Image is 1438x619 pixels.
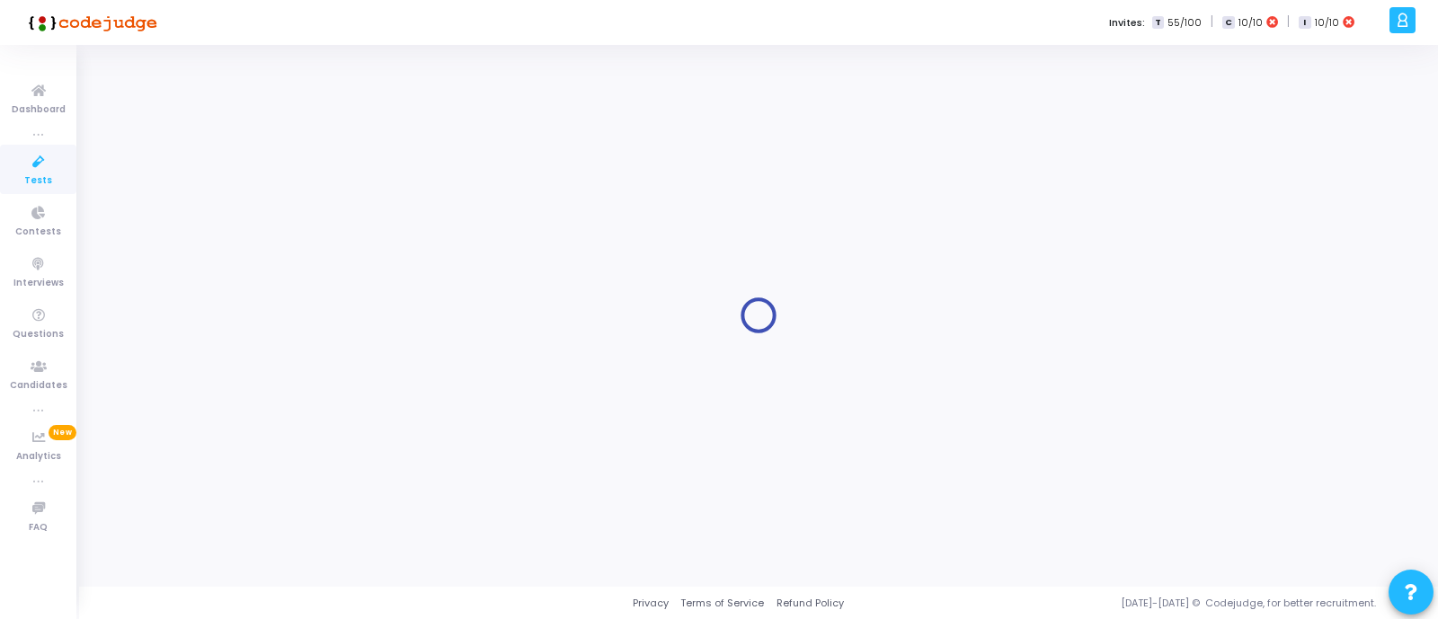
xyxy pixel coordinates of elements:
[633,596,669,611] a: Privacy
[16,449,61,464] span: Analytics
[10,378,67,394] span: Candidates
[13,327,64,342] span: Questions
[680,596,764,611] a: Terms of Service
[22,4,157,40] img: logo
[1287,13,1290,31] span: |
[777,596,844,611] a: Refund Policy
[1299,16,1310,30] span: I
[1109,15,1145,31] label: Invites:
[15,225,61,240] span: Contests
[1222,16,1234,30] span: C
[13,276,64,291] span: Interviews
[1315,15,1339,31] span: 10/10
[49,425,76,440] span: New
[1238,15,1263,31] span: 10/10
[12,102,66,118] span: Dashboard
[844,596,1416,611] div: [DATE]-[DATE] © Codejudge, for better recruitment.
[24,173,52,189] span: Tests
[1167,15,1202,31] span: 55/100
[29,520,48,535] span: FAQ
[1211,13,1213,31] span: |
[1152,16,1164,30] span: T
